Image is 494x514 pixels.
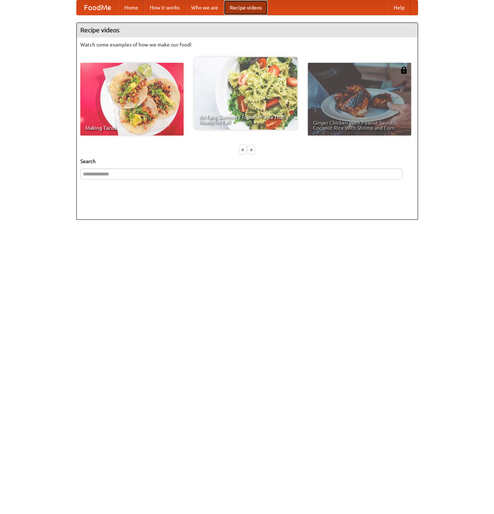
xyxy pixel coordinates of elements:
span: An Easy, Summery Tomato Pasta That's Ready for Fall [199,114,292,125]
img: 483408.png [400,66,407,74]
a: How it works [144,0,185,15]
span: Making Tacos [85,125,178,130]
h4: Recipe videos [77,23,418,37]
a: FoodMe [77,0,119,15]
a: Help [388,0,410,15]
a: Who we are [185,0,224,15]
div: » [248,145,254,154]
a: Recipe videos [224,0,268,15]
a: Making Tacos [80,63,184,135]
p: Watch some examples of how we make our food! [80,41,414,48]
h5: Search [80,158,414,165]
a: An Easy, Summery Tomato Pasta That's Ready for Fall [194,57,297,130]
div: « [240,145,246,154]
a: Home [119,0,144,15]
